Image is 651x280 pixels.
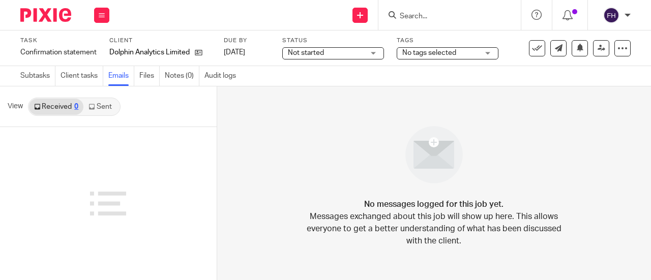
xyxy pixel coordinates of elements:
a: Audit logs [204,66,241,86]
img: Pixie [20,8,71,22]
span: [DATE] [224,49,245,56]
p: Messages exchanged about this job will show up here. This allows everyone to get a better underst... [299,210,569,247]
a: Sent [83,99,119,115]
a: Notes (0) [165,66,199,86]
label: Tags [397,37,498,45]
span: View [8,101,23,112]
a: Files [139,66,160,86]
input: Search [399,12,490,21]
img: svg%3E [603,7,619,23]
label: Due by [224,37,270,45]
span: Not started [288,49,324,56]
a: Emails [108,66,134,86]
p: Dolphin Analytics Limited [109,47,190,57]
div: 0 [74,103,78,110]
a: Client tasks [61,66,103,86]
label: Status [282,37,384,45]
img: image [399,119,469,190]
label: Task [20,37,97,45]
div: Confirmation statement [20,47,97,57]
label: Client [109,37,211,45]
h4: No messages logged for this job yet. [364,198,504,210]
a: Received0 [29,99,83,115]
span: No tags selected [402,49,456,56]
a: Subtasks [20,66,55,86]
